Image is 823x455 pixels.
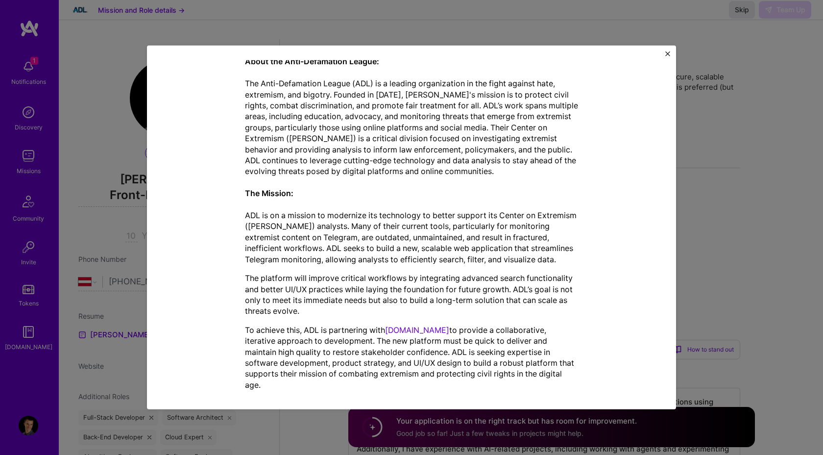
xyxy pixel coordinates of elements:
p: The Anti-Defamation League (ADL) is a leading organization in the fight against hate, extremism, ... [245,56,578,265]
a: [DOMAIN_NAME] [385,325,449,335]
strong: The Mission: [245,188,293,198]
p: To achieve this, ADL is partnering with to provide a collaborative, iterative approach to develop... [245,325,578,390]
strong: About the Anti-Defamation League: [245,56,379,66]
p: The platform will improve critical workflows by integrating advanced search functionality and bet... [245,273,578,317]
button: Close [665,51,670,62]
